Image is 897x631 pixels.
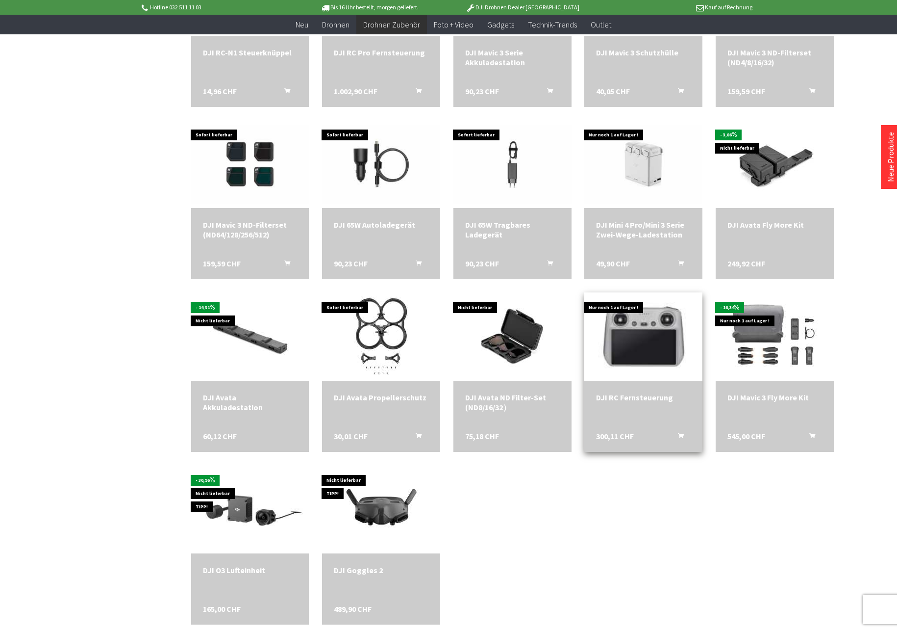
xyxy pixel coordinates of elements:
[203,48,298,57] div: DJI RC-N1 Steuerknüppel
[203,259,241,268] span: 159,59 CHF
[334,48,428,57] div: DJI RC Pro Fernsteuerung
[289,15,315,35] a: Neu
[203,565,298,575] a: DJI O3 Lufteinheit 165,00 CHF
[599,1,752,13] p: Kauf auf Rechnung
[886,132,896,182] a: Neue Produkte
[727,86,765,96] span: 159,59 CHF
[203,220,298,239] a: DJI Mavic 3 ND-Filterset (ND64/128/256/512) 159,59 CHF In den Warenkorb
[273,259,296,271] button: In den Warenkorb
[591,20,611,29] span: Outlet
[326,292,436,381] img: DJI Avata Propellerschutz
[363,20,420,29] span: Drohnen Zubehör
[191,125,309,204] img: DJI Mavic 3 ND-Filterset (ND64/128/256/512)
[273,86,296,99] button: In den Warenkorb
[596,393,691,402] div: DJI RC Fernsteuerung
[334,259,368,268] span: 90,23 CHF
[140,1,293,13] p: Hotline 032 511 11 03
[727,48,822,67] a: DJI Mavic 3 ND-Filterset (ND4/8/16/32) 159,59 CHF In den Warenkorb
[404,86,427,99] button: In den Warenkorb
[596,220,691,239] a: DJI Mini 4 Pro/Mini 3 Serie Zwei-Wege-Ladestation 49,90 CHF In den Warenkorb
[296,20,308,29] span: Neu
[596,220,691,239] div: DJI Mini 4 Pro/Mini 3 Serie Zwei-Wege-Ladestation
[457,292,568,381] img: DJI Avata ND Filter-Set (ND8/16/32）
[727,431,765,441] span: 545,00 CHF
[334,565,428,575] div: DJI Goggles 2
[334,220,428,230] a: DJI 65W Autoladegerät 90,23 CHF In den Warenkorb
[521,15,584,35] a: Technik-Trends
[727,220,822,230] div: DJI Avata Fly More Kit
[727,259,765,268] span: 249,92 CHF
[596,259,630,268] span: 49,90 CHF
[727,48,822,67] div: DJI Mavic 3 ND-Filterset (ND4/8/16/32)
[293,1,446,13] p: Bis 16 Uhr bestellt, morgen geliefert.
[203,48,298,57] a: DJI RC-N1 Steuerknüppel 14,96 CHF In den Warenkorb
[596,86,630,96] span: 40,05 CHF
[727,393,822,402] a: DJI Mavic 3 Fly More Kit 545,00 CHF In den Warenkorb
[404,259,427,271] button: In den Warenkorb
[203,393,298,412] a: DJI Avata Akkuladestation 60,12 CHF
[404,431,427,444] button: In den Warenkorb
[666,86,690,99] button: In den Warenkorb
[334,604,372,614] span: 489,90 CHF
[727,393,822,402] div: DJI Mavic 3 Fly More Kit
[596,48,691,57] div: DJI Mavic 3 Schutzhülle
[453,125,572,204] img: DJI 65W Tragbares Ladegerät
[334,48,428,57] a: DJI RC Pro Fernsteuerung 1.002,90 CHF In den Warenkorb
[535,86,559,99] button: In den Warenkorb
[334,565,428,575] a: DJI Goggles 2 489,90 CHF
[203,431,237,441] span: 60,12 CHF
[666,431,690,444] button: In den Warenkorb
[528,20,577,29] span: Technik-Trends
[535,259,559,271] button: In den Warenkorb
[582,275,705,398] img: DJI RC Fernsteuerung
[596,393,691,402] a: DJI RC Fernsteuerung 300,11 CHF In den Warenkorb
[465,393,560,413] a: DJI Avata ND Filter-Set (ND8/16/32） 75,18 CHF
[797,86,821,99] button: In den Warenkorb
[356,15,427,35] a: Drohnen Zubehör
[334,393,428,402] div: DJI Avata Propellerschutz
[480,15,521,35] a: Gadgets
[203,220,298,239] div: DJI Mavic 3 ND-Filterset (ND64/128/256/512)
[596,48,691,57] a: DJI Mavic 3 Schutzhülle 40,05 CHF In den Warenkorb
[427,15,480,35] a: Foto + Video
[203,86,237,96] span: 14,96 CHF
[203,393,298,412] div: DJI Avata Akkuladestation
[465,48,560,67] a: DJI Mavic 3 Serie Akkuladestation 90,23 CHF In den Warenkorb
[334,431,368,441] span: 30,01 CHF
[465,48,560,67] div: DJI Mavic 3 Serie Akkuladestation
[487,20,514,29] span: Gadgets
[334,393,428,402] a: DJI Avata Propellerschutz 30,01 CHF In den Warenkorb
[322,125,440,204] img: DJI 65W Autoladegerät
[434,20,473,29] span: Foto + Video
[720,292,830,381] img: DJI Mavic 3 Fly More Kit
[596,431,634,441] span: 300,11 CHF
[322,20,349,29] span: Drohnen
[203,565,298,575] div: DJI O3 Lufteinheit
[203,604,241,614] span: 165,00 CHF
[727,220,822,230] a: DJI Avata Fly More Kit 249,92 CHF
[584,125,702,204] img: DJI Mini 4 Pro/Mini 3 Serie Zwei-Wege-Ladestation
[195,292,305,381] img: DJI Avata Akkuladestation
[465,220,560,239] div: DJI 65W Tragbares Ladegerät
[334,220,428,230] div: DJI 65W Autoladegerät
[465,431,499,441] span: 75,18 CHF
[334,86,377,96] span: 1.002,90 CHF
[315,15,356,35] a: Drohnen
[465,259,499,268] span: 90,23 CHF
[797,431,821,444] button: In den Warenkorb
[465,220,560,239] a: DJI 65W Tragbares Ladegerät 90,23 CHF In den Warenkorb
[720,120,830,208] img: DJI Avata Fly More Kit
[446,1,599,13] p: DJI Drohnen Dealer [GEOGRAPHIC_DATA]
[666,259,690,271] button: In den Warenkorb
[465,86,499,96] span: 90,23 CHF
[191,470,309,549] img: DJI O3 Lufteinheit
[584,15,618,35] a: Outlet
[465,393,560,413] div: DJI Avata ND Filter-Set (ND8/16/32）
[337,465,425,553] img: DJI Goggles 2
